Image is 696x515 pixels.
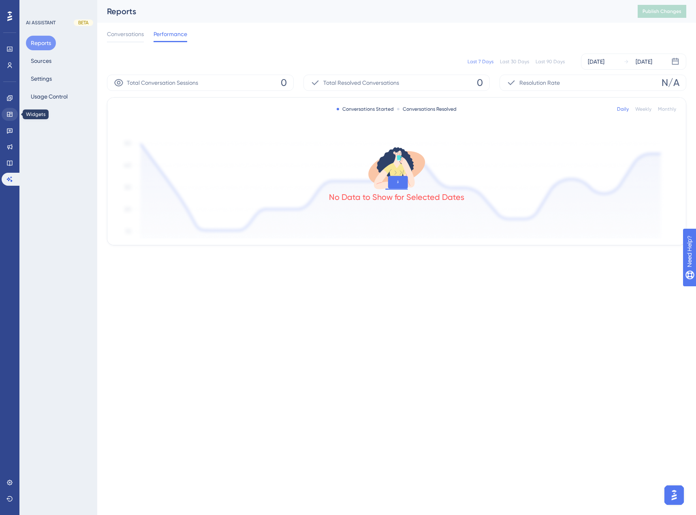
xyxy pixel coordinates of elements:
[643,8,681,15] span: Publish Changes
[662,483,686,507] iframe: UserGuiding AI Assistant Launcher
[500,58,529,65] div: Last 30 Days
[26,71,57,86] button: Settings
[323,78,399,88] span: Total Resolved Conversations
[19,2,51,12] span: Need Help?
[468,58,493,65] div: Last 7 Days
[662,76,679,89] span: N/A
[107,6,617,17] div: Reports
[26,19,56,26] div: AI ASSISTANT
[636,57,652,67] div: [DATE]
[329,191,464,203] div: No Data to Show for Selected Dates
[635,106,651,112] div: Weekly
[281,76,287,89] span: 0
[617,106,629,112] div: Daily
[519,78,560,88] span: Resolution Rate
[154,29,187,39] span: Performance
[26,36,56,50] button: Reports
[107,29,144,39] span: Conversations
[588,57,604,67] div: [DATE]
[26,89,73,104] button: Usage Control
[127,78,198,88] span: Total Conversation Sessions
[536,58,565,65] div: Last 90 Days
[638,5,686,18] button: Publish Changes
[26,54,56,68] button: Sources
[477,76,483,89] span: 0
[658,106,676,112] div: Monthly
[74,19,93,26] div: BETA
[337,106,394,112] div: Conversations Started
[397,106,457,112] div: Conversations Resolved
